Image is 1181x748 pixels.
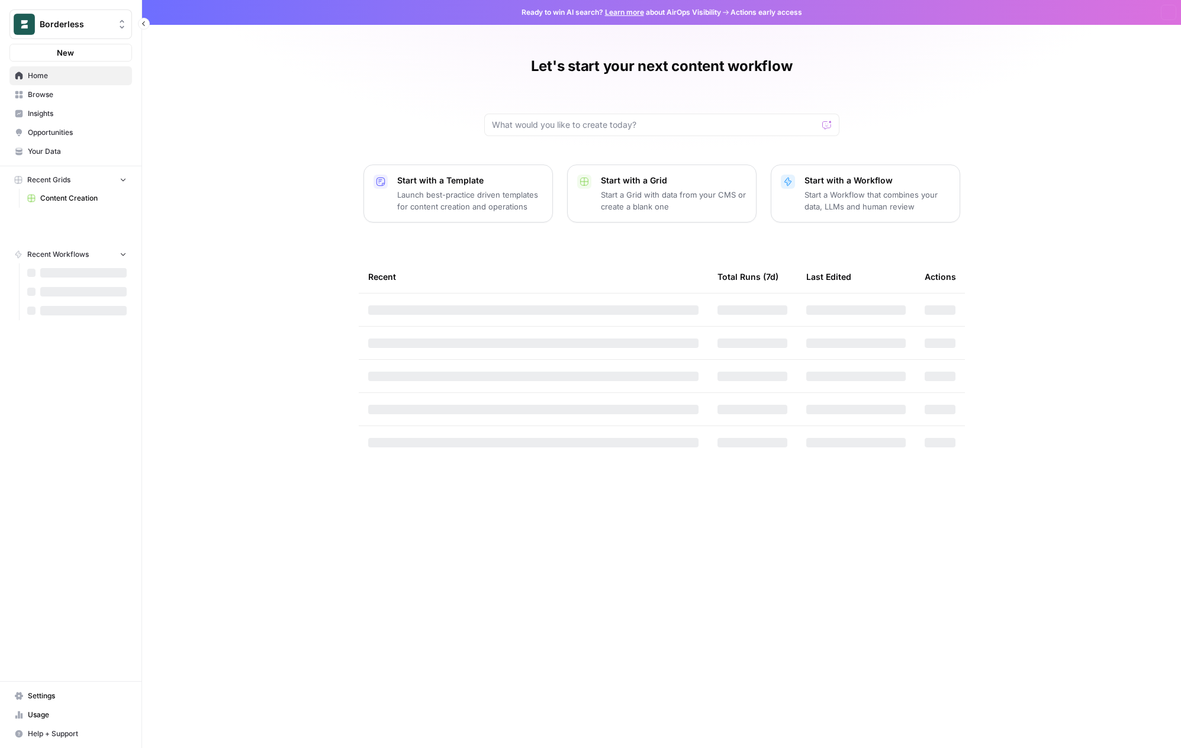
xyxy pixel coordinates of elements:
[27,175,70,185] span: Recent Grids
[28,127,127,138] span: Opportunities
[28,70,127,81] span: Home
[601,175,746,186] p: Start with a Grid
[9,44,132,62] button: New
[9,171,132,189] button: Recent Grids
[9,142,132,161] a: Your Data
[605,8,644,17] a: Learn more
[9,686,132,705] a: Settings
[27,249,89,260] span: Recent Workflows
[28,89,127,100] span: Browse
[731,7,802,18] span: Actions early access
[9,123,132,142] a: Opportunities
[28,710,127,720] span: Usage
[771,165,960,223] button: Start with a WorkflowStart a Workflow that combines your data, LLMs and human review
[9,66,132,85] a: Home
[9,246,132,263] button: Recent Workflows
[567,165,757,223] button: Start with a GridStart a Grid with data from your CMS or create a blank one
[717,260,778,293] div: Total Runs (7d)
[397,175,543,186] p: Start with a Template
[9,9,132,39] button: Workspace: Borderless
[368,260,699,293] div: Recent
[28,146,127,157] span: Your Data
[805,189,950,212] p: Start a Workflow that combines your data, LLMs and human review
[28,728,127,739] span: Help + Support
[492,119,818,131] input: What would you like to create today?
[531,57,793,76] h1: Let's start your next content workflow
[28,691,127,701] span: Settings
[925,260,956,293] div: Actions
[57,47,74,59] span: New
[22,189,132,208] a: Content Creation
[40,18,111,30] span: Borderless
[806,260,851,293] div: Last Edited
[14,14,35,35] img: Borderless Logo
[9,104,132,123] a: Insights
[9,705,132,724] a: Usage
[28,108,127,119] span: Insights
[805,175,950,186] p: Start with a Workflow
[397,189,543,212] p: Launch best-practice driven templates for content creation and operations
[601,189,746,212] p: Start a Grid with data from your CMS or create a blank one
[9,85,132,104] a: Browse
[40,193,127,204] span: Content Creation
[522,7,721,18] span: Ready to win AI search? about AirOps Visibility
[9,724,132,743] button: Help + Support
[363,165,553,223] button: Start with a TemplateLaunch best-practice driven templates for content creation and operations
